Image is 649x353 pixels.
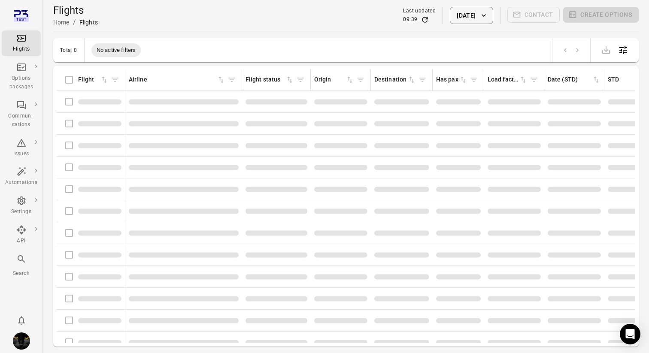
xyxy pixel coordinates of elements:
[507,7,560,24] span: Please make a selection to create communications
[5,150,37,158] div: Issues
[109,73,121,86] span: Filter by flight
[2,97,41,132] a: Communi-cations
[2,30,41,56] a: Flights
[91,46,141,54] span: No active filters
[53,3,98,17] h1: Flights
[2,251,41,280] button: Search
[563,7,639,24] span: Please make a selection to create an option package
[421,15,429,24] button: Refresh data
[403,7,436,15] div: Last updated
[5,237,37,245] div: API
[225,73,238,86] span: Filter by airline
[13,332,30,350] img: images
[488,75,528,84] div: Sort by load factor in ascending order
[559,45,583,56] nav: pagination navigation
[608,75,648,84] div: Sort by STD in ascending order
[2,135,41,161] a: Issues
[129,75,225,84] div: Sort by airline in ascending order
[5,178,37,187] div: Automations
[467,73,480,86] span: Filter by has pax
[314,75,354,84] div: Sort by origin in ascending order
[2,193,41,219] a: Settings
[73,17,76,27] li: /
[528,73,540,86] span: Filter by load factor
[620,324,640,344] div: Open Intercom Messenger
[416,73,429,86] span: Filter by destination
[53,17,98,27] nav: Breadcrumbs
[294,73,307,86] span: Filter by flight status
[78,75,109,84] div: Sort by flight in ascending order
[5,112,37,129] div: Communi-cations
[53,19,70,26] a: Home
[246,75,294,84] div: Sort by flight status in ascending order
[5,74,37,91] div: Options packages
[5,269,37,278] div: Search
[13,312,30,329] button: Notifications
[5,45,37,54] div: Flights
[615,42,632,59] button: Open table configuration
[354,73,367,86] span: Filter by origin
[403,15,417,24] div: 09:39
[9,329,33,353] button: Iris
[597,45,615,54] span: Please make a selection to export
[548,75,600,84] div: Sort by date (STD) in ascending order
[436,75,467,84] div: Sort by has pax in ascending order
[2,164,41,190] a: Automations
[450,7,493,24] button: [DATE]
[374,75,416,84] div: Sort by destination in ascending order
[79,18,98,27] div: Flights
[60,47,77,53] div: Total 0
[2,222,41,248] a: API
[2,60,41,94] a: Options packages
[5,208,37,216] div: Settings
